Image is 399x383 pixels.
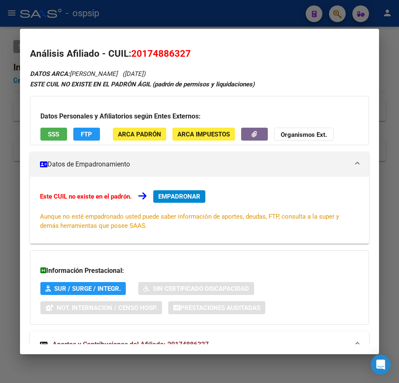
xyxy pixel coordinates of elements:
[54,285,121,292] span: SUR / SURGE / INTEGR.
[153,190,205,203] button: EMPADRONAR
[40,159,349,169] mat-panel-title: Datos de Empadronamiento
[180,304,260,312] span: Prestaciones Auditadas
[30,331,369,358] mat-expansion-panel-header: Aportes y Contribuciones del Afiliado: 20174886327
[40,193,132,200] strong: Este CUIL no existe en el padrón.
[30,177,369,244] div: Datos de Empadronamiento
[40,128,67,141] button: SSS
[371,355,391,375] div: Open Intercom Messenger
[30,152,369,177] mat-expansion-panel-header: Datos de Empadronamiento
[30,70,117,78] span: [PERSON_NAME]
[73,128,100,141] button: FTP
[30,47,369,61] h2: Análisis Afiliado - CUIL:
[177,131,230,138] span: ARCA Impuestos
[30,70,70,78] strong: DATOS ARCA:
[40,213,339,229] span: Aunque no esté empadronado usted puede saber información de aportes, deudas, FTP, consulta a la s...
[158,193,200,200] span: EMPADRONAR
[40,282,126,295] button: SUR / SURGE / INTEGR.
[172,128,235,141] button: ARCA Impuestos
[138,282,254,295] button: Sin Certificado Discapacidad
[52,340,209,348] span: Aportes y Contribuciones del Afiliado: 20174886327
[40,266,359,276] h3: Información Prestacional:
[81,131,92,138] span: FTP
[40,301,162,314] button: Not. Internacion / Censo Hosp.
[274,128,334,141] button: Organismos Ext.
[48,131,59,138] span: SSS
[30,81,254,88] strong: ESTE CUIL NO EXISTE EN EL PADRÓN ÁGIL (padrón de permisos y liquidaciones)
[281,131,327,139] strong: Organismos Ext.
[57,304,157,312] span: Not. Internacion / Censo Hosp.
[122,70,145,78] span: ([DATE])
[40,111,359,121] h3: Datos Personales y Afiliatorios según Entes Externos:
[131,48,191,59] span: 20174886327
[168,301,265,314] button: Prestaciones Auditadas
[153,285,249,292] span: Sin Certificado Discapacidad
[118,131,161,138] span: ARCA Padrón
[113,128,166,141] button: ARCA Padrón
